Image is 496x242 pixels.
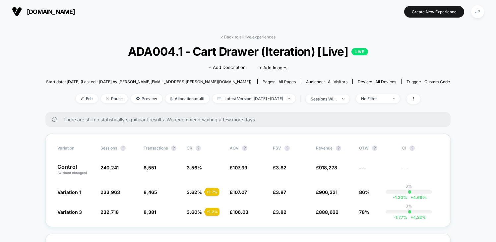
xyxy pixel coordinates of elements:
[57,171,87,175] span: (without changes)
[205,188,219,196] div: + 1.7 %
[100,209,119,215] span: 232,718
[120,146,126,151] button: ?
[410,215,413,220] span: +
[187,165,202,170] span: 3.56 %
[393,195,407,200] span: -1.30 %
[273,189,286,195] span: £
[273,165,286,170] span: £
[311,96,337,101] div: sessions with impression
[66,44,430,58] span: ADA004.1 - Cart Drawer (Iteration) [Live]
[316,209,339,215] span: £
[213,94,295,103] span: Latest Version: [DATE] - [DATE]
[144,165,156,170] span: 8,551
[263,79,296,84] div: Pages:
[424,79,450,84] span: Custom Code
[393,98,395,99] img: end
[233,165,247,170] span: 107.39
[100,146,117,151] span: Sessions
[404,6,464,18] button: Create New Experience
[402,166,439,175] span: ---
[273,209,286,215] span: £
[299,94,306,104] span: |
[319,189,338,195] span: 906,321
[259,65,287,70] span: + Add Images
[220,34,276,39] a: < Back to all live experiences
[242,146,247,151] button: ?
[196,146,201,151] button: ?
[100,165,119,170] span: 240,241
[469,5,486,19] button: JP
[394,215,407,220] span: -1.77 %
[405,184,412,189] p: 0%
[187,189,202,195] span: 3.62 %
[100,189,120,195] span: 233,963
[408,209,409,213] p: |
[407,215,426,220] span: 4.22 %
[319,165,337,170] span: 918,278
[352,79,401,84] span: Device:
[409,146,415,151] button: ?
[276,165,286,170] span: 3.82
[12,7,22,17] img: Visually logo
[359,209,369,215] span: 78%
[209,64,246,71] span: + Add Description
[10,6,77,17] button: [DOMAIN_NAME]
[217,97,221,100] img: calendar
[410,195,413,200] span: +
[342,98,344,99] img: end
[27,8,75,15] span: [DOMAIN_NAME]
[187,209,202,215] span: 3.60 %
[230,209,248,215] span: £
[359,146,396,151] span: OTW
[306,79,347,84] div: Audience:
[316,165,337,170] span: £
[273,146,281,151] span: PSV
[336,146,341,151] button: ?
[359,189,370,195] span: 86%
[328,79,347,84] span: All Visitors
[408,189,409,194] p: |
[144,189,157,195] span: 8,465
[57,164,94,175] p: Control
[171,146,176,151] button: ?
[375,79,396,84] span: all devices
[230,189,247,195] span: £
[471,5,484,18] div: JP
[316,146,333,151] span: Revenue
[402,146,439,151] span: CI
[405,204,412,209] p: 0%
[230,146,239,151] span: AOV
[284,146,290,151] button: ?
[46,79,251,84] span: Start date: [DATE] (Last edit [DATE] by [PERSON_NAME][EMAIL_ADDRESS][PERSON_NAME][DOMAIN_NAME])
[319,209,339,215] span: 888,622
[233,209,248,215] span: 106.03
[101,94,128,103] span: Pause
[170,97,173,100] img: rebalance
[407,195,426,200] span: 4.69 %
[76,94,98,103] span: Edit
[205,208,219,216] div: + 1.2 %
[131,94,162,103] span: Preview
[276,209,286,215] span: 3.82
[57,209,82,215] span: Variation 3
[57,146,94,151] span: Variation
[316,189,338,195] span: £
[406,79,450,84] div: Trigger:
[230,165,247,170] span: £
[279,79,296,84] span: all pages
[361,96,388,101] div: No Filter
[63,117,437,122] span: There are still no statistically significant results. We recommend waiting a few more days
[144,146,168,151] span: Transactions
[144,209,156,215] span: 8,381
[288,98,290,99] img: end
[276,189,286,195] span: 3.87
[106,97,109,100] img: end
[372,146,377,151] button: ?
[351,48,368,55] p: LIVE
[165,94,209,103] span: Allocation: multi
[187,146,192,151] span: CR
[81,97,84,100] img: edit
[359,165,366,170] span: ---
[57,189,81,195] span: Variation 1
[233,189,247,195] span: 107.07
